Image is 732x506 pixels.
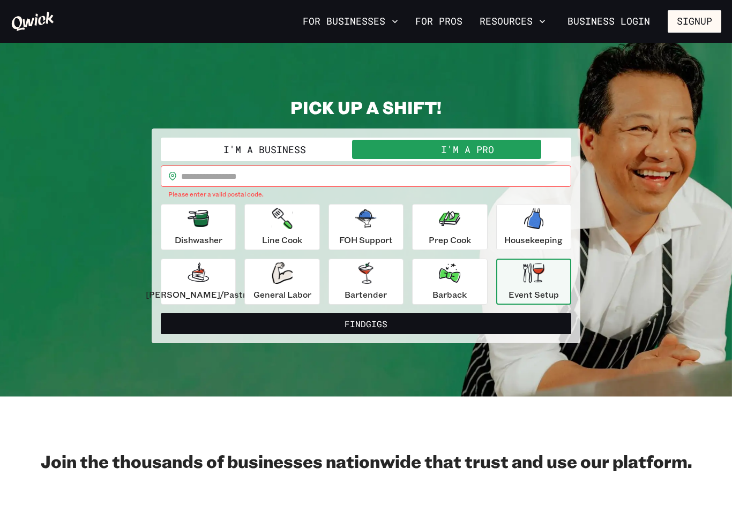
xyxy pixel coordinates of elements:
p: Housekeeping [504,233,563,246]
p: FOH Support [339,233,393,246]
p: Dishwasher [175,233,222,246]
p: Barback [432,288,467,301]
h2: PICK UP A SHIFT! [152,96,580,118]
button: Bartender [328,259,404,305]
button: Prep Cook [412,204,487,250]
button: Barback [412,259,487,305]
p: Prep Cook [429,233,471,246]
h2: Join the thousands of businesses nationwide that trust and use our platform. [11,450,721,472]
button: I'm a Pro [366,140,569,159]
button: Event Setup [496,259,571,305]
button: FindGigs [161,313,571,335]
button: I'm a Business [163,140,366,159]
a: For Pros [411,12,467,31]
button: Housekeeping [496,204,571,250]
button: General Labor [244,259,319,305]
a: Business Login [558,10,659,33]
button: Line Cook [244,204,319,250]
p: Please enter a valid postal code. [168,189,564,200]
button: Signup [668,10,721,33]
p: Bartender [345,288,387,301]
button: For Businesses [298,12,402,31]
button: Resources [475,12,550,31]
button: Dishwasher [161,204,236,250]
p: General Labor [253,288,311,301]
button: [PERSON_NAME]/Pastry [161,259,236,305]
button: FOH Support [328,204,404,250]
p: Line Cook [262,233,302,246]
p: Event Setup [509,288,559,301]
p: [PERSON_NAME]/Pastry [146,288,251,301]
